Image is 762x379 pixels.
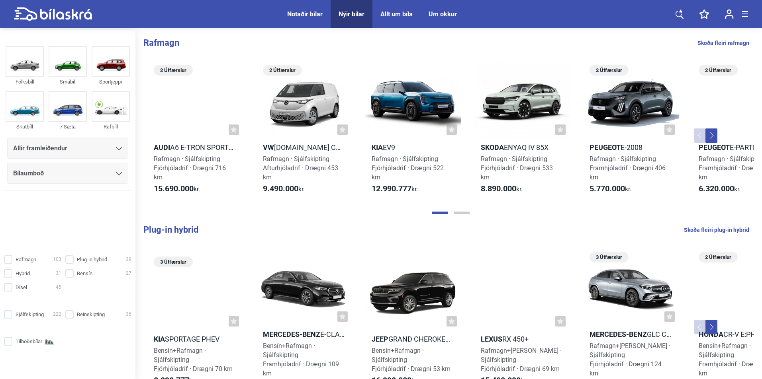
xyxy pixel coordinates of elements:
span: Rafmagn+[PERSON_NAME] · Sjálfskipting Fjórhjóladrif · Drægni 69 km [481,347,562,373]
img: user-login.svg [725,9,734,19]
h2: e-2008 [582,143,679,152]
b: Mercedes-Benz [263,330,320,338]
span: Sjálfskipting [16,310,44,319]
button: Next [705,320,717,334]
a: Allt um bíla [380,10,413,18]
h2: RX 450+ [474,334,570,344]
h2: GLC Coupé 300 e 4MATIC [582,330,679,339]
span: Rafmagn · Sjálfskipting Fjórhjóladrif · Drægni 522 km [372,155,444,181]
span: kr. [481,184,523,194]
span: 2 Útfærslur [594,65,625,76]
span: Rafmagn [16,255,36,264]
a: SkodaEnyaq iV 85XRafmagn · SjálfskiptingFjórhjóladrif · Drægni 533 km8.890.000kr. [474,62,570,201]
span: Rafmagn+[PERSON_NAME] · Sjálfskipting Fjórhjóladrif · Drægni 124 km [590,342,670,377]
span: Bensín+Rafmagn · Sjálfskipting Framhjóladrif · Drægni 109 km [263,342,339,377]
div: Sportjeppi [92,77,130,86]
span: 103 [53,255,61,264]
span: 45 [56,283,61,292]
span: Hybrid [16,269,30,278]
span: Rafmagn · Sjálfskipting Afturhjóladrif · Drægni 453 km [263,155,338,181]
span: Rafmagn · Sjálfskipting Framhjóladrif · Drægni 406 km [590,155,666,181]
span: Bensín+Rafmagn · Sjálfskipting Fjórhjóladrif · Drægni 70 km [154,347,233,373]
span: 2 Útfærslur [158,65,189,76]
a: KiaEV9Rafmagn · SjálfskiptingFjórhjóladrif · Drægni 522 km12.990.777kr. [364,62,461,201]
a: Nýir bílar [339,10,364,18]
b: Mercedes-Benz [590,330,647,338]
span: Beinskipting [77,310,105,319]
div: Skutbíll [6,122,44,131]
h2: Grand Cherokee 4xe PHEV [364,334,461,344]
div: Rafbíll [92,122,130,131]
b: Kia [154,335,165,343]
span: Bensín+Rafmagn · Sjálfskipting Fjórhjóladrif · Drægni 53 km [372,347,451,373]
span: kr. [372,184,418,194]
a: 2 ÚtfærslurVW[DOMAIN_NAME] CargoRafmagn · SjálfskiptingAfturhjóladrif · Drægni 453 km9.490.000kr. [256,62,352,201]
b: Lexus [481,335,502,343]
b: Skoda [481,143,504,152]
b: 12.990.777 [372,184,411,193]
a: Um okkur [429,10,457,18]
b: Plug-in hybrid [143,225,198,235]
button: Next [705,128,717,143]
button: Page 1 [432,212,448,214]
b: Peugeot [590,143,621,152]
a: 2 ÚtfærslurAudiA6 e-tron Sportback quattroRafmagn · SjálfskiptingFjórhjóladrif · Drægni 716 km15.... [147,62,243,201]
span: 2 Útfærslur [703,65,734,76]
span: kr. [699,184,740,194]
b: 8.890.000 [481,184,516,193]
h2: Sportage PHEV [147,334,243,344]
span: 3 Útfærslur [158,257,189,267]
a: 2 ÚtfærslurPeugeote-2008Rafmagn · SjálfskiptingFramhjóladrif · Drægni 406 km5.770.000kr. [582,62,679,201]
b: Audi [154,143,170,152]
div: 7 Sæta [49,122,87,131]
button: Previous [694,320,706,334]
span: Bílaumboð [13,168,44,179]
h2: Enyaq iV 85X [474,143,570,152]
span: 2 Útfærslur [267,65,298,76]
h2: EV9 [364,143,461,152]
b: 9.490.000 [263,184,298,193]
span: kr. [263,184,305,194]
b: 5.770.000 [590,184,625,193]
span: Rafmagn · Sjálfskipting Fjórhjóladrif · Drægni 533 km [481,155,553,181]
button: Page 2 [454,212,470,214]
a: Skoða fleiri rafmagn [697,38,749,48]
h2: [DOMAIN_NAME] Cargo [256,143,352,152]
span: Dísel [16,283,27,292]
b: 15.690.000 [154,184,194,193]
span: 36 [126,310,131,319]
button: Previous [694,128,706,143]
span: Bensín [77,269,92,278]
span: 39 [126,255,131,264]
b: 6.320.000 [699,184,734,193]
div: Smábíl [49,77,87,86]
b: Kia [372,143,383,152]
h2: E-Class Saloon E 300 e [256,330,352,339]
span: 31 [56,269,61,278]
h2: A6 e-tron Sportback quattro [147,143,243,152]
span: 222 [53,310,61,319]
span: Allir framleiðendur [13,143,67,154]
a: Notaðir bílar [287,10,323,18]
b: VW [263,143,274,152]
span: Rafmagn · Sjálfskipting Fjórhjóladrif · Drægni 716 km [154,155,226,181]
span: 2 Útfærslur [703,252,734,262]
span: 27 [126,269,131,278]
span: Plug-in hybrid [77,255,107,264]
a: Skoða fleiri plug-in hybrid [684,225,749,235]
b: Honda [699,330,723,338]
span: kr. [590,184,631,194]
span: Tilboðsbílar [16,337,42,346]
b: Rafmagn [143,38,179,48]
span: kr. [154,184,200,194]
div: Fólksbíll [6,77,44,86]
b: Jeep [372,335,388,343]
b: Peugeot [699,143,730,152]
span: 3 Útfærslur [594,252,625,262]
